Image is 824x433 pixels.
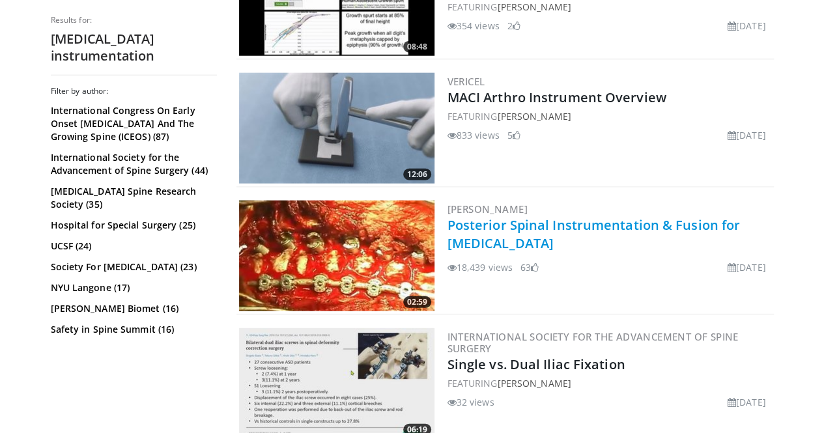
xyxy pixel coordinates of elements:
[403,41,431,53] span: 08:48
[448,376,771,390] div: FEATURING
[239,201,434,311] a: 02:59
[728,19,766,33] li: [DATE]
[728,395,766,409] li: [DATE]
[448,19,500,33] li: 354 views
[51,281,214,294] a: NYU Langone (17)
[51,86,217,96] h3: Filter by author:
[51,151,214,177] a: International Society for the Advancement of Spine Surgery (44)
[51,15,217,25] p: Results for:
[239,201,434,311] img: 1748410_3.png.300x170_q85_crop-smart_upscale.jpg
[403,169,431,180] span: 12:06
[51,323,214,336] a: Safety in Spine Summit (16)
[239,73,434,184] a: 12:06
[507,19,520,33] li: 2
[448,260,513,274] li: 18,439 views
[448,75,485,88] a: Vericel
[448,395,494,409] li: 32 views
[51,31,217,64] h2: [MEDICAL_DATA] instrumentation
[507,128,520,142] li: 5
[51,219,214,232] a: Hospital for Special Surgery (25)
[51,185,214,211] a: [MEDICAL_DATA] Spine Research Society (35)
[497,377,571,389] a: [PERSON_NAME]
[448,216,741,252] a: Posterior Spinal Instrumentation & Fusion for [MEDICAL_DATA]
[728,128,766,142] li: [DATE]
[728,260,766,274] li: [DATE]
[448,356,625,373] a: Single vs. Dual Iliac Fixation
[239,73,434,184] img: 82ff21e9-1526-467a-b61a-457827c0b336.300x170_q85_crop-smart_upscale.jpg
[51,240,214,253] a: UCSF (24)
[51,104,214,143] a: International Congress On Early Onset [MEDICAL_DATA] And The Growing Spine (ICEOS) (87)
[520,260,539,274] li: 63
[448,109,771,123] div: FEATURING
[497,1,571,13] a: [PERSON_NAME]
[403,296,431,308] span: 02:59
[448,128,500,142] li: 833 views
[51,260,214,273] a: Society For [MEDICAL_DATA] (23)
[51,302,214,315] a: [PERSON_NAME] Biomet (16)
[497,110,571,122] a: [PERSON_NAME]
[448,89,666,106] a: MACI Arthro Instrument Overview
[448,330,739,355] a: International Society for the Advancement of Spine Surgery
[448,203,528,216] a: [PERSON_NAME]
